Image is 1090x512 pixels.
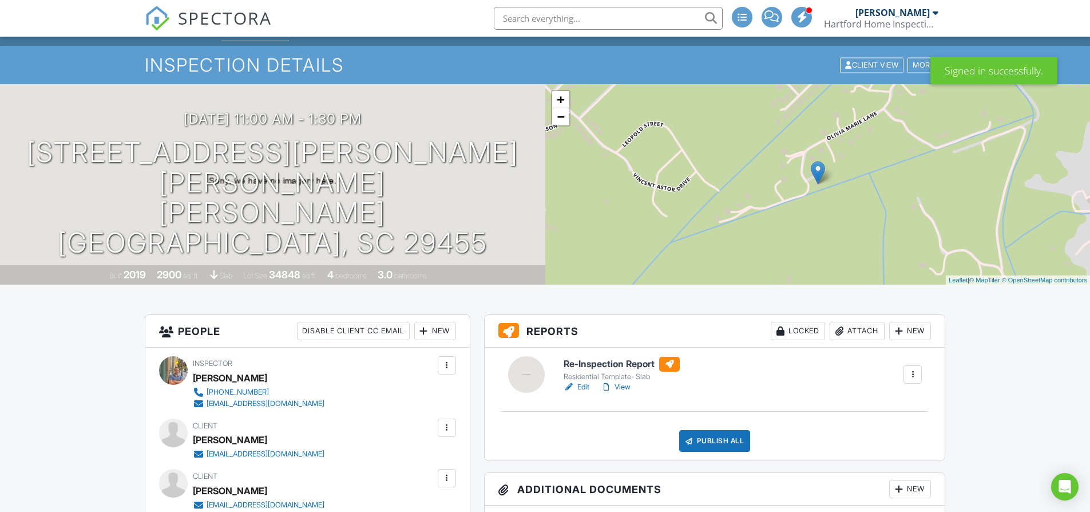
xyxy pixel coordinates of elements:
[840,57,903,73] div: Client View
[889,480,931,498] div: New
[193,398,324,409] a: [EMAIL_ADDRESS][DOMAIN_NAME]
[824,18,938,30] div: Hartford Home Inspections
[485,315,945,348] h3: Reports
[327,269,334,281] div: 4
[193,359,232,368] span: Inspector
[889,322,931,340] div: New
[1051,473,1079,501] div: Open Intercom Messenger
[145,315,470,348] h3: People
[839,60,906,69] a: Client View
[207,501,324,510] div: [EMAIL_ADDRESS][DOMAIN_NAME]
[564,357,680,372] h6: Re-Inspection Report
[930,57,1057,84] div: Signed in successfully.
[124,269,146,281] div: 2019
[830,322,885,340] div: Attach
[564,372,680,381] div: Residential Template- Slab
[335,271,367,280] span: bedrooms
[193,448,324,460] a: [EMAIL_ADDRESS][DOMAIN_NAME]
[297,322,410,340] div: Disable Client CC Email
[394,271,427,280] span: bathrooms
[193,422,217,430] span: Client
[18,137,527,258] h1: [STREET_ADDRESS][PERSON_NAME][PERSON_NAME] [PERSON_NAME][GEOGRAPHIC_DATA], SC 29455
[184,111,362,127] h3: [DATE] 11:00 am - 1:30 pm
[378,269,393,281] div: 3.0
[207,388,269,397] div: [PHONE_NUMBER]
[220,271,232,280] span: slab
[414,322,456,340] div: New
[269,269,300,281] div: 34848
[193,369,267,387] div: [PERSON_NAME]
[302,271,316,280] span: sq.ft.
[679,430,751,452] div: Publish All
[145,55,946,75] h1: Inspection Details
[145,15,272,40] a: SPECTORA
[243,271,267,280] span: Lot Size
[494,7,723,30] input: Search everything...
[193,482,267,499] div: [PERSON_NAME]
[949,277,968,283] a: Leaflet
[1002,277,1087,283] a: © OpenStreetMap contributors
[183,271,199,280] span: sq. ft.
[178,6,272,30] span: SPECTORA
[193,499,324,511] a: [EMAIL_ADDRESS][DOMAIN_NAME]
[485,473,945,506] h3: Additional Documents
[771,322,825,340] div: Locked
[552,108,569,125] a: Zoom out
[907,57,945,73] div: More
[207,450,324,459] div: [EMAIL_ADDRESS][DOMAIN_NAME]
[207,399,324,408] div: [EMAIL_ADDRESS][DOMAIN_NAME]
[564,381,589,393] a: Edit
[193,431,267,448] div: [PERSON_NAME]
[552,91,569,108] a: Zoom in
[855,7,930,18] div: [PERSON_NAME]
[157,269,181,281] div: 2900
[193,472,217,481] span: Client
[109,271,122,280] span: Built
[193,387,324,398] a: [PHONE_NUMBER]
[601,381,631,393] a: View
[969,277,1000,283] a: © MapTiler
[145,6,170,31] img: The Best Home Inspection Software - Spectora
[564,357,680,382] a: Re-Inspection Report Residential Template- Slab
[946,275,1090,285] div: |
